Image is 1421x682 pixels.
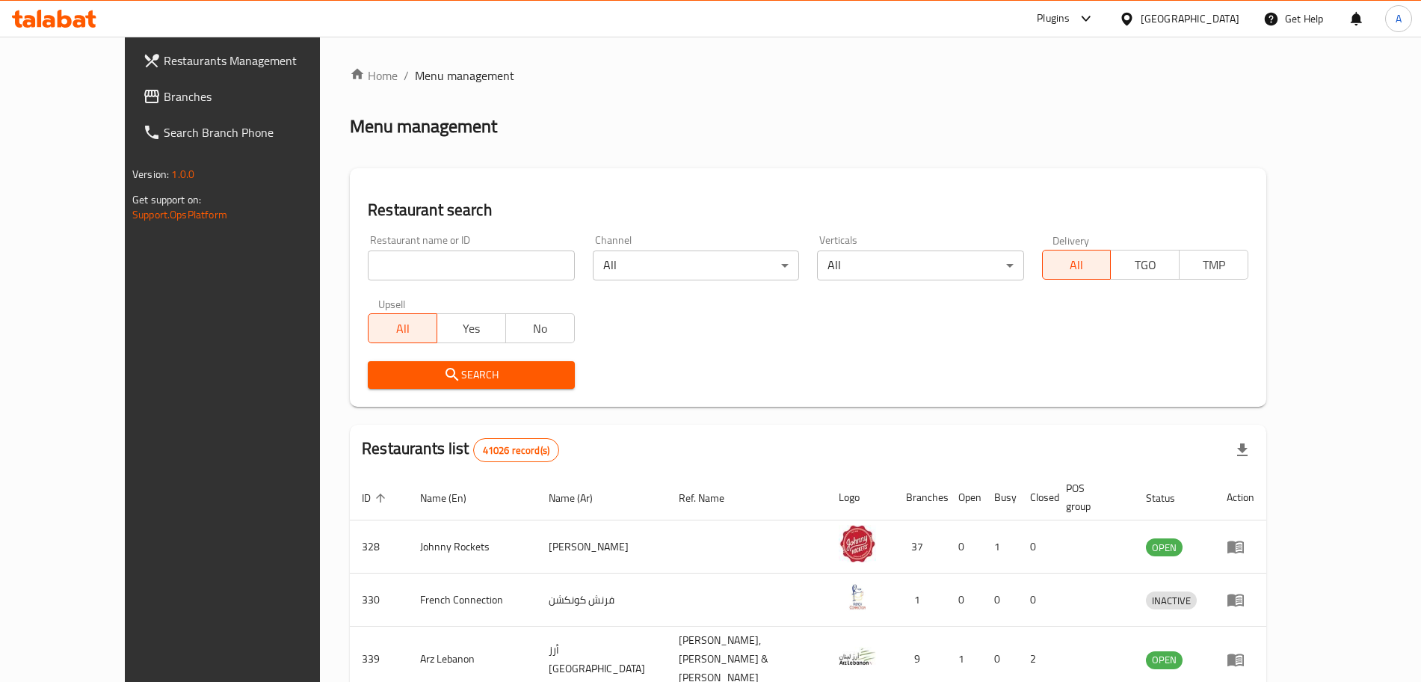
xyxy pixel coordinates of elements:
label: Upsell [378,298,406,309]
span: All [374,318,431,340]
td: 37 [894,520,946,574]
span: Menu management [415,67,514,85]
div: Menu [1227,538,1254,556]
div: Total records count [473,438,559,462]
td: 0 [1018,574,1054,627]
h2: Restaurants list [362,437,559,462]
a: Support.OpsPlatform [132,205,227,224]
div: [GEOGRAPHIC_DATA] [1141,10,1239,27]
img: Arz Lebanon [839,638,876,675]
div: OPEN [1146,651,1183,669]
td: فرنش كونكشن [537,574,667,627]
a: Restaurants Management [131,43,362,79]
td: 328 [350,520,408,574]
span: Status [1146,489,1195,507]
span: Version: [132,165,169,184]
div: OPEN [1146,538,1183,556]
span: Branches [164,87,350,105]
td: [PERSON_NAME] [537,520,667,574]
td: 330 [350,574,408,627]
div: Menu [1227,651,1254,669]
span: Restaurants Management [164,52,350,70]
button: TMP [1179,250,1248,280]
div: INACTIVE [1146,592,1197,609]
span: Name (Ar) [549,489,612,507]
div: All [817,251,1023,280]
button: Search [368,361,574,389]
a: Branches [131,79,362,114]
span: No [512,318,569,340]
span: Ref. Name [679,489,744,507]
span: A [1396,10,1402,27]
div: All [593,251,799,280]
td: 0 [946,520,982,574]
th: Action [1215,475,1266,520]
span: TMP [1186,254,1242,276]
h2: Restaurant search [368,199,1248,221]
td: 0 [946,574,982,627]
td: French Connection [408,574,537,627]
div: Plugins [1037,10,1070,28]
span: OPEN [1146,651,1183,669]
th: Open [946,475,982,520]
span: Search Branch Phone [164,123,350,141]
td: 0 [1018,520,1054,574]
span: 1.0.0 [171,165,194,184]
th: Busy [982,475,1018,520]
button: Yes [437,313,506,343]
span: All [1049,254,1106,276]
th: Branches [894,475,946,520]
a: Home [350,67,398,85]
td: 1 [894,574,946,627]
span: Search [380,366,562,384]
img: Johnny Rockets [839,525,876,562]
th: Logo [827,475,894,520]
span: Name (En) [420,489,486,507]
button: All [368,313,437,343]
label: Delivery [1052,235,1090,245]
div: Export file [1224,432,1260,468]
span: POS group [1066,479,1116,515]
li: / [404,67,409,85]
span: Get support on: [132,190,201,209]
input: Search for restaurant name or ID.. [368,251,574,280]
span: OPEN [1146,539,1183,556]
div: Menu [1227,591,1254,609]
td: Johnny Rockets [408,520,537,574]
button: TGO [1110,250,1180,280]
img: French Connection [839,578,876,615]
span: Yes [443,318,500,340]
a: Search Branch Phone [131,114,362,150]
td: 0 [982,574,1018,627]
h2: Menu management [350,114,497,138]
nav: breadcrumb [350,67,1266,85]
span: 41026 record(s) [474,443,558,458]
span: TGO [1117,254,1174,276]
button: All [1042,250,1112,280]
span: ID [362,489,390,507]
th: Closed [1018,475,1054,520]
span: INACTIVE [1146,592,1197,609]
button: No [505,313,575,343]
td: 1 [982,520,1018,574]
